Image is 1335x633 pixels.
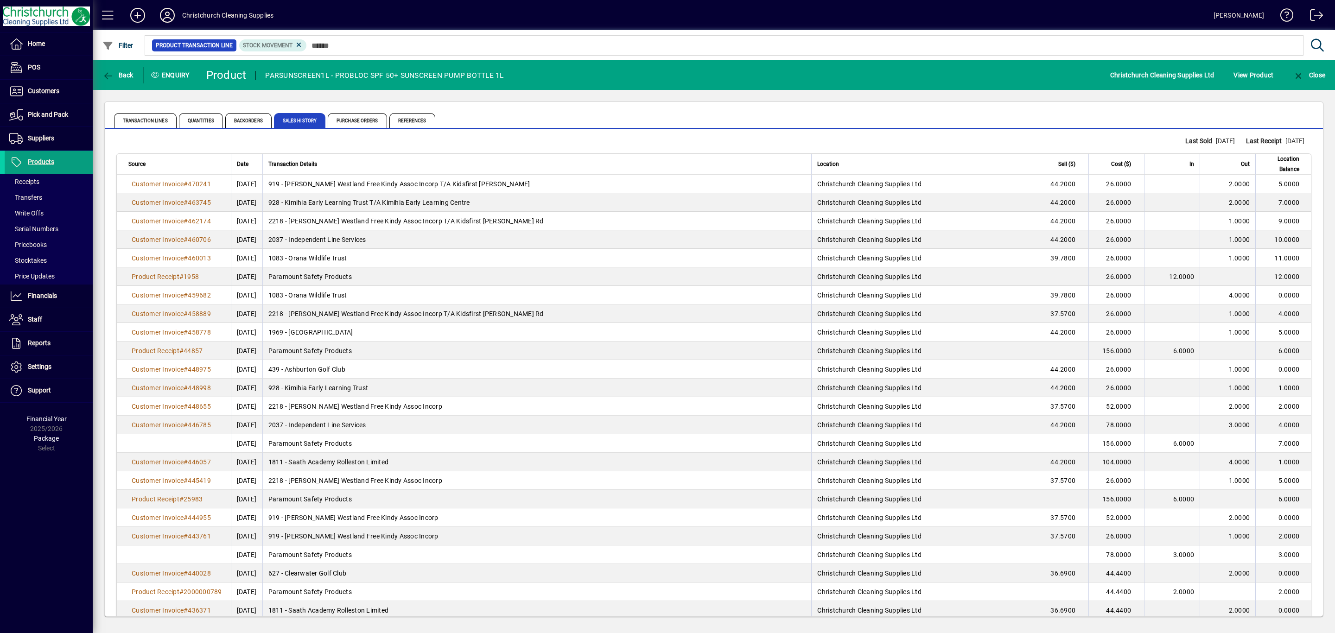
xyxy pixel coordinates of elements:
a: Product Receipt#44857 [128,346,206,356]
td: [DATE] [231,416,262,434]
span: Home [28,40,45,47]
td: 37.5700 [1033,508,1088,527]
div: Location [817,159,1027,169]
td: 44.2000 [1033,323,1088,342]
td: 156.0000 [1088,490,1144,508]
span: Filter [102,42,133,49]
span: Christchurch Cleaning Supplies Ltd [817,366,922,373]
span: 470241 [188,180,211,188]
span: [DATE] [1285,137,1304,145]
span: Christchurch Cleaning Supplies Ltd [817,347,922,354]
td: [DATE] [231,453,262,471]
span: Backorders [225,113,272,128]
a: Home [5,32,93,56]
td: 919 - [PERSON_NAME] Westland Free Kindy Assoc Incorp [262,508,812,527]
span: 462174 [188,217,211,225]
td: 52.0000 [1088,397,1144,416]
td: 439 - Ashburton Golf Club [262,360,812,379]
td: 10.0000 [1255,230,1311,249]
td: [DATE] [231,230,262,249]
td: Paramount Safety Products [262,434,812,453]
span: 1.0000 [1229,329,1250,336]
button: View Product [1231,67,1276,83]
a: Customer Invoice#448998 [128,383,214,393]
td: [DATE] [231,212,262,230]
div: [PERSON_NAME] [1214,8,1264,23]
span: Transaction Details [268,159,317,169]
span: Pricebooks [9,241,47,248]
td: 37.5700 [1033,397,1088,416]
span: Customer Invoice [132,199,184,206]
span: Reports [28,339,51,347]
a: Knowledge Base [1273,2,1294,32]
td: 1083 - Orana Wildlife Trust [262,286,812,304]
span: Customer Invoice [132,236,184,243]
span: # [184,607,188,614]
span: Customer Invoice [132,384,184,392]
a: Customer Invoice#460013 [128,253,214,263]
td: 7.0000 [1255,193,1311,212]
td: 2.0000 [1255,397,1311,416]
a: Customer Invoice#462174 [128,216,214,226]
a: Customer Invoice#448975 [128,364,214,374]
span: Write Offs [9,209,44,217]
td: 26.0000 [1088,267,1144,286]
span: 436371 [188,607,211,614]
span: # [184,421,188,429]
td: 26.0000 [1088,212,1144,230]
td: 26.0000 [1088,304,1144,323]
span: Customer Invoice [132,329,184,336]
td: 1083 - Orana Wildlife Trust [262,249,812,267]
span: Location Balance [1261,154,1299,174]
a: Transfers [5,190,93,205]
span: POS [28,63,40,71]
span: Christchurch Cleaning Supplies Ltd [817,291,922,299]
span: Christchurch Cleaning Supplies Ltd [1110,68,1214,82]
a: Customer Invoice#459682 [128,290,214,300]
span: # [184,532,188,540]
span: # [184,254,188,262]
span: Customer Invoice [132,532,184,540]
td: 928 - Kimihia Early Learning Trust T/A Kimihia Early Learning Centre [262,193,812,212]
td: 39.7800 [1033,286,1088,304]
td: [DATE] [231,175,262,193]
span: Financials [28,292,57,299]
a: Product Receipt#2000000789 [128,587,225,597]
span: Christchurch Cleaning Supplies Ltd [817,217,922,225]
td: 2218 - [PERSON_NAME] Westland Free Kindy Assoc Incorp T/A Kidsfirst [PERSON_NAME] Rd [262,212,812,230]
span: Christchurch Cleaning Supplies Ltd [817,384,922,392]
span: Customer Invoice [132,514,184,521]
span: Date [237,159,248,169]
td: 7.0000 [1255,434,1311,453]
span: 1.0000 [1229,366,1250,373]
a: Staff [5,308,93,331]
a: Price Updates [5,268,93,284]
span: 6.0000 [1173,440,1195,447]
span: References [389,113,435,128]
td: 37.5700 [1033,304,1088,323]
span: Customer Invoice [132,458,184,466]
a: Customer Invoice#446057 [128,457,214,467]
a: Settings [5,355,93,379]
a: Logout [1303,2,1323,32]
span: Pick and Pack [28,111,68,118]
span: 2.0000 [1229,199,1250,206]
span: 444955 [188,514,211,521]
td: 2037 - Independent Line Services [262,416,812,434]
span: 25983 [184,495,203,503]
span: Price Updates [9,272,55,280]
span: Christchurch Cleaning Supplies Ltd [817,403,922,410]
span: 1.0000 [1229,236,1250,243]
td: 2218 - [PERSON_NAME] Westland Free Kindy Assoc Incorp [262,397,812,416]
button: Close [1290,67,1328,83]
td: 156.0000 [1088,434,1144,453]
span: 458889 [188,310,211,317]
span: 2.0000 [1229,403,1250,410]
td: 928 - Kimihia Early Learning Trust [262,379,812,397]
span: Christchurch Cleaning Supplies Ltd [817,310,922,317]
td: 37.5700 [1033,471,1088,490]
td: [DATE] [231,342,262,360]
td: 1969 - [GEOGRAPHIC_DATA] [262,323,812,342]
span: Settings [28,363,51,370]
td: 5.0000 [1255,323,1311,342]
